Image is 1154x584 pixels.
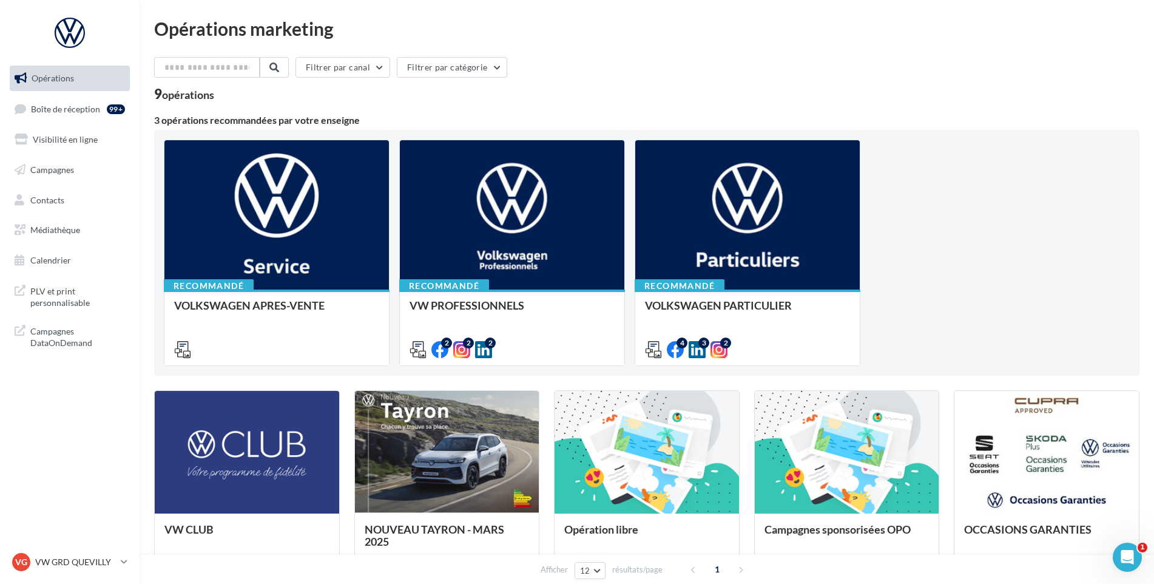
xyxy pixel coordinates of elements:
span: résultats/page [612,564,663,576]
span: VW CLUB [164,523,214,536]
span: VOLKSWAGEN APRES-VENTE [174,299,325,312]
div: 2 [441,338,452,348]
span: VOLKSWAGEN PARTICULIER [645,299,792,312]
a: Campagnes [7,157,132,183]
span: 1 [707,560,727,579]
button: Filtrer par catégorie [397,57,507,78]
span: Visibilité en ligne [33,134,98,144]
span: Opérations [32,73,74,83]
span: 12 [580,566,590,576]
a: Opérations [7,66,132,91]
div: Recommandé [399,279,489,293]
div: 3 opérations recommandées par votre enseigne [154,115,1139,125]
a: Contacts [7,188,132,213]
a: VG VW GRD QUEVILLY [10,551,130,574]
button: Filtrer par canal [295,57,390,78]
span: OCCASIONS GARANTIES [964,523,1092,536]
div: Opérations marketing [154,19,1139,38]
div: opérations [162,89,214,100]
div: 2 [485,338,496,348]
span: Campagnes sponsorisées OPO [764,523,911,536]
div: 9 [154,87,214,101]
span: 1 [1138,543,1147,552]
div: 4 [677,338,687,348]
span: NOUVEAU TAYRON - MARS 2025 [365,523,504,548]
div: 2 [720,338,731,348]
div: 2 [463,338,474,348]
div: Recommandé [164,279,254,293]
a: Calendrier [7,248,132,273]
span: PLV et print personnalisable [30,283,125,309]
span: Médiathèque [30,225,80,235]
span: Campagnes [30,165,74,175]
span: Contacts [30,194,64,205]
span: Afficher [541,564,568,576]
span: Campagnes DataOnDemand [30,323,125,349]
iframe: Intercom live chat [1113,543,1142,572]
span: VW PROFESSIONNELS [410,299,524,312]
span: Opération libre [564,523,638,536]
div: Recommandé [635,279,724,293]
a: Visibilité en ligne [7,127,132,152]
div: 3 [698,338,709,348]
span: Calendrier [30,255,71,265]
a: Campagnes DataOnDemand [7,318,132,354]
div: 99+ [107,104,125,114]
a: Boîte de réception99+ [7,96,132,122]
span: VG [15,556,27,568]
p: VW GRD QUEVILLY [35,556,116,568]
span: Boîte de réception [31,103,100,114]
a: Médiathèque [7,217,132,243]
button: 12 [575,562,606,579]
a: PLV et print personnalisable [7,278,132,314]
